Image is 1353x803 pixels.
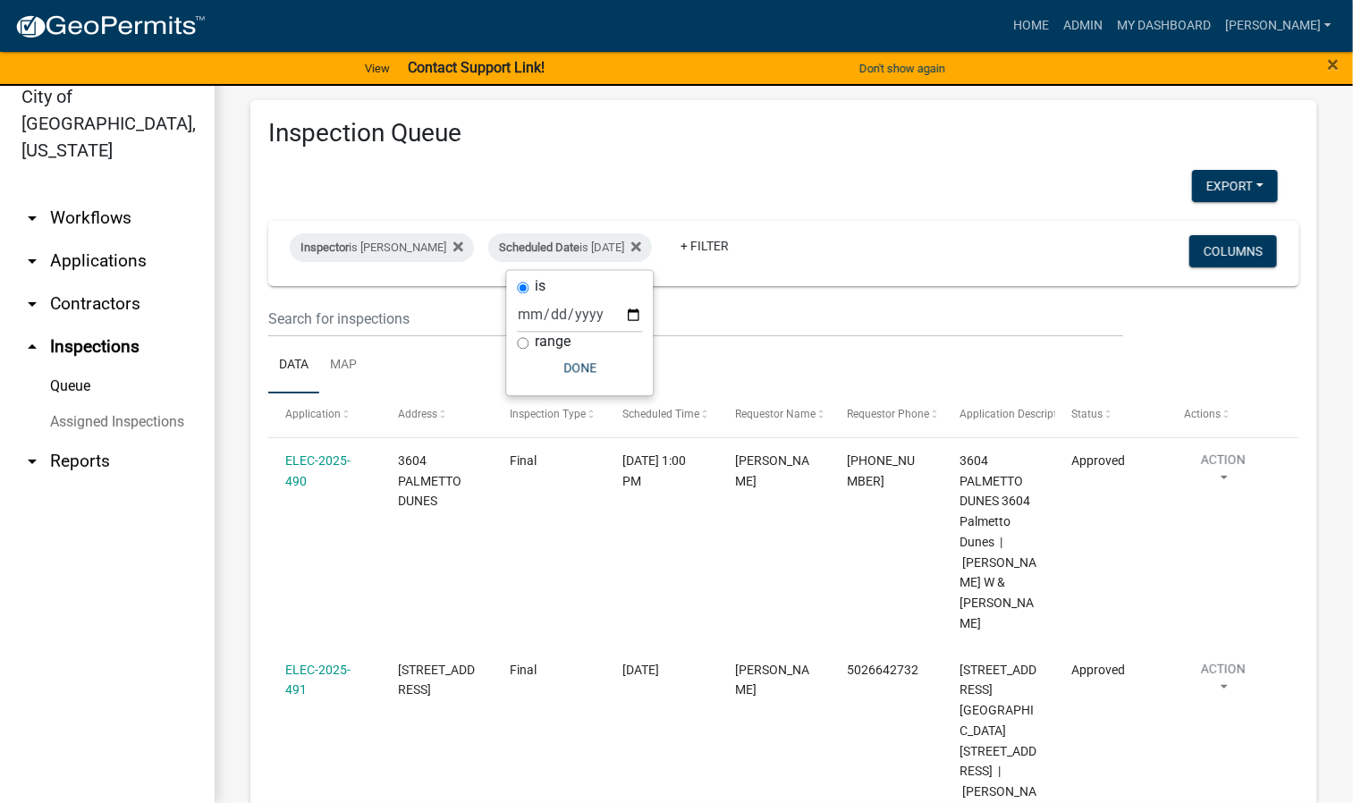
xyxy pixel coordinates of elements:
datatable-header-cell: Application [268,393,381,436]
a: Home [1006,9,1056,43]
button: Columns [1189,235,1277,267]
datatable-header-cell: Requestor Phone [830,393,943,436]
span: Approved [1072,453,1126,468]
input: Search for inspections [268,300,1123,337]
datatable-header-cell: Actions [1167,393,1280,436]
a: View [358,54,397,83]
a: Admin [1056,9,1110,43]
datatable-header-cell: Status [1055,393,1168,436]
datatable-header-cell: Address [381,393,494,436]
span: Arthur Gordon [735,663,809,697]
span: 5026642732 [847,663,918,677]
span: 3604 PALMETTO DUNES 3604 Palmetto Dunes | Carlson Clifford W & Kathy [960,453,1036,630]
div: is [PERSON_NAME] [290,233,474,262]
datatable-header-cell: Application Description [943,393,1055,436]
span: Scheduled Date [499,241,579,254]
span: Status [1072,408,1104,420]
span: × [1328,52,1340,77]
span: Final [511,663,537,677]
strong: Contact Support Link! [408,59,545,76]
i: arrow_drop_down [21,250,43,272]
a: + Filter [666,230,743,262]
button: Close [1328,54,1340,75]
button: Action [1184,451,1262,495]
div: [DATE] [622,660,700,680]
a: ELEC-2025-490 [285,453,351,488]
datatable-header-cell: Inspection Type [493,393,605,436]
span: Scheduled Time [622,408,699,420]
button: Export [1192,170,1278,202]
i: arrow_drop_down [21,293,43,315]
a: [PERSON_NAME] [1218,9,1339,43]
button: Done [518,352,643,385]
span: Requestor Phone [847,408,929,420]
a: Data [268,337,319,394]
button: Don't show again [852,54,952,83]
span: 812-284-2359 [847,453,915,488]
div: [DATE] 1:00 PM [622,451,700,492]
span: Final [511,453,537,468]
span: 3604 PALMETTO DUNES [398,453,461,509]
span: Address [398,408,437,420]
div: is [DATE] [488,233,652,262]
span: Actions [1184,408,1221,420]
label: range [536,335,571,350]
i: arrow_drop_up [21,336,43,358]
span: Inspection Type [511,408,587,420]
i: arrow_drop_down [21,207,43,229]
h3: Inspection Queue [268,118,1299,148]
span: 5508 HAMBURG PIKE [398,663,475,697]
span: Application Description [960,408,1072,420]
a: Map [319,337,368,394]
span: Approved [1072,663,1126,677]
datatable-header-cell: Requestor Name [718,393,831,436]
datatable-header-cell: Scheduled Time [605,393,718,436]
span: Inspector [300,241,349,254]
button: Action [1184,660,1262,705]
i: arrow_drop_down [21,451,43,472]
span: Kent Abell [735,453,809,488]
span: Requestor Name [735,408,816,420]
a: My Dashboard [1110,9,1218,43]
a: ELEC-2025-491 [285,663,351,697]
span: Application [285,408,341,420]
label: is [536,280,546,294]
